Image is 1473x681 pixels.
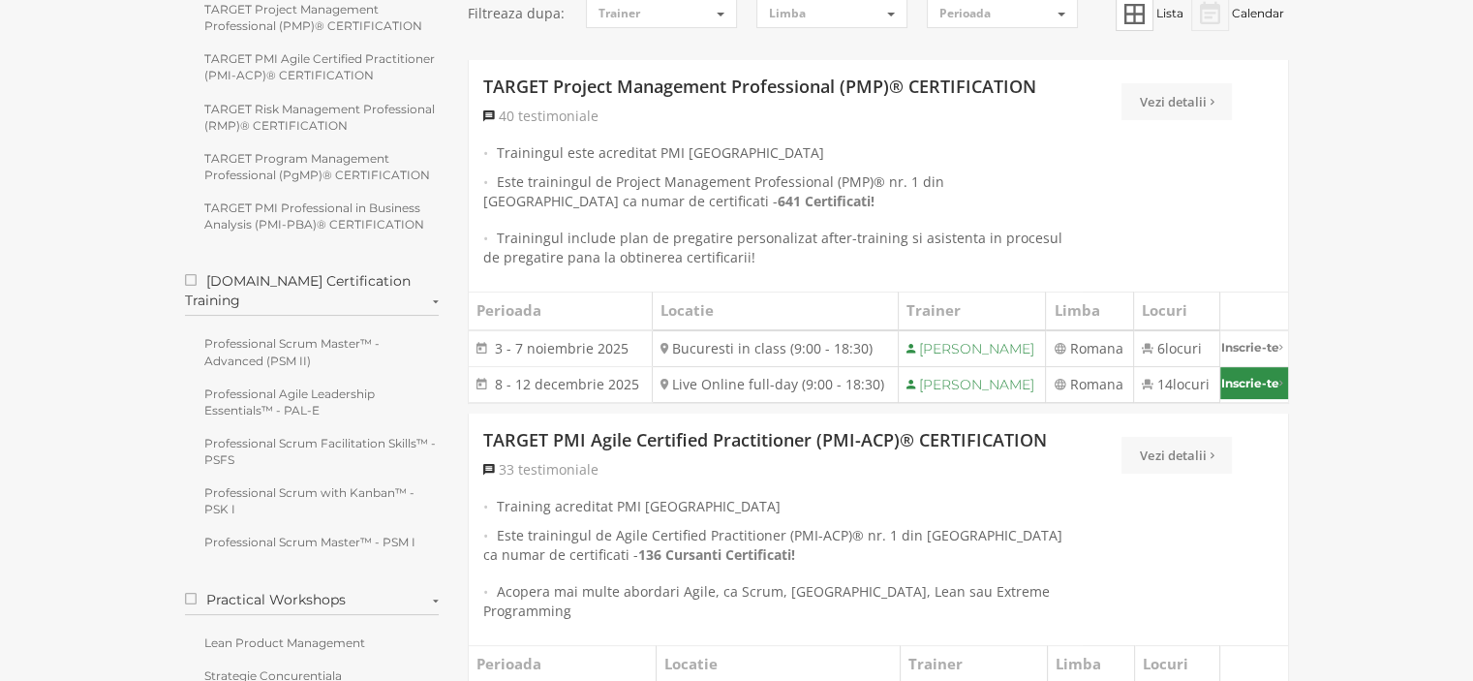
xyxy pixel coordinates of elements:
th: Locatie [652,293,898,330]
a: Professional Scrum with Kanban™ - PSK I [185,480,440,522]
a: Calendar [1191,6,1284,20]
td: Romana [1046,330,1133,367]
li: Este trainingul de Project Management Professional (PMP)® nr. 1 din [GEOGRAPHIC_DATA] ca numar de... [483,172,1068,219]
a: Vezi detalii [1121,437,1232,474]
a: TARGET PMI Professional in Business Analysis (PMI-PBA)® CERTIFICATION [185,195,440,237]
span: Filtreaza dupa: [468,4,567,23]
li: Trainingul este acreditat PMI [GEOGRAPHIC_DATA] [483,143,1068,163]
span: Lista [1156,6,1183,20]
a: 33 testimoniale [483,460,598,480]
td: Romana [1046,366,1133,402]
td: 6 [1133,330,1219,367]
li: Acopera mai multe abordari Agile, ca Scrum, [GEOGRAPHIC_DATA], Lean sau Extreme Programming [483,582,1068,621]
li: Trainingul include plan de pregatire personalizat after-training si asistenta in procesul de preg... [483,229,1068,267]
td: Live Online full-day (9:00 - 18:30) [652,366,898,402]
label: [DOMAIN_NAME] Certification Training [185,271,440,316]
a: Professional Scrum Master™ - PSM I [185,529,440,555]
a: 136 Cursanti Certificati! [638,545,795,565]
a: Professional Agile Leadership Essentials™ - PAL-E [185,381,440,423]
td: Bucuresti in class (9:00 - 18:30) [652,330,898,367]
a: TARGET Project Management Professional (PMP)® CERTIFICATION [483,75,1036,100]
a: Vezi detalii [1121,83,1232,120]
a: Professional Scrum Facilitation Skills™ - PSFS [185,430,440,473]
a: Professional Scrum Master™ - Advanced (PSM II) [185,330,440,373]
th: Limba [1046,293,1133,330]
a: TARGET Program Management Professional (PgMP)® CERTIFICATION [185,145,440,188]
a: Lean Product Management [185,630,440,656]
a: TARGET PMI Agile Certified Practitioner (PMI-ACP)® CERTIFICATION [483,428,1047,453]
th: Locuri [1133,293,1219,330]
a: 641 Certificati! [778,192,875,211]
span: locuri [1173,375,1210,393]
span: 40 testimoniale [499,107,598,125]
a: Inscrie-te [1220,367,1288,399]
span: 8 - 12 decembrie 2025 [495,375,639,393]
span: Calendar [1232,6,1284,20]
td: 14 [1133,366,1219,402]
th: Trainer [898,293,1046,330]
span: 3 - 7 noiembrie 2025 [495,339,629,357]
strong: 136 Cursanti Certificati! [638,545,795,564]
th: Perioada [469,293,652,330]
li: Training acreditat PMI [GEOGRAPHIC_DATA] [483,497,1068,516]
a: Lista [1116,6,1186,20]
td: [PERSON_NAME] [898,366,1046,402]
strong: 641 Certificati! [778,192,875,210]
a: TARGET PMI Agile Certified Practitioner (PMI-ACP)® CERTIFICATION [185,46,440,88]
span: 33 testimoniale [499,460,598,479]
a: TARGET Risk Management Professional (RMP)® CERTIFICATION [185,96,440,139]
li: Este trainingul de Agile Certified Practitioner (PMI-ACP)® nr. 1 din [GEOGRAPHIC_DATA] ca numar d... [483,526,1068,573]
a: 40 testimoniale [483,107,598,126]
label: Practical Workshops [185,590,440,615]
td: [PERSON_NAME] [898,330,1046,367]
span: locuri [1165,339,1202,357]
a: Inscrie-te [1220,331,1288,363]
